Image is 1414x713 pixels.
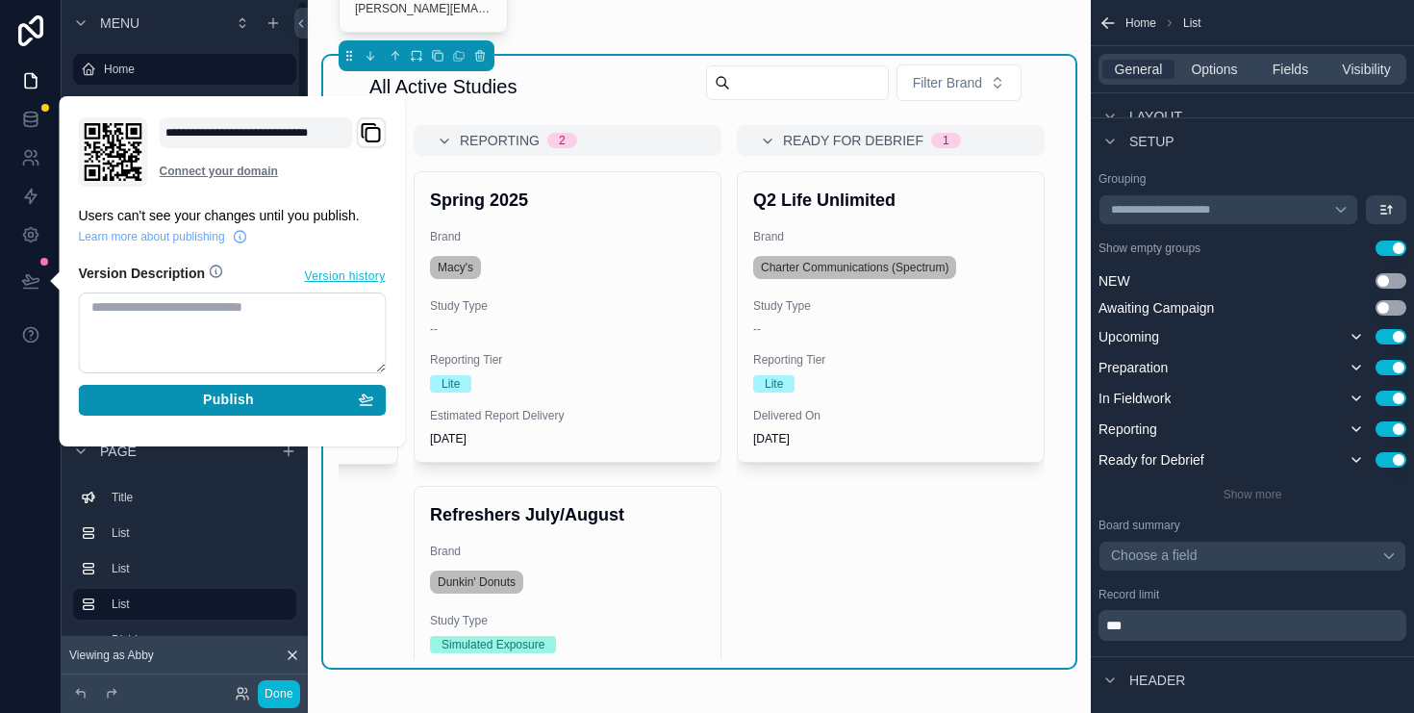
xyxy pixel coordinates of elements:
[1098,298,1214,318] span: Awaiting Campaign
[1191,60,1237,79] span: Options
[1098,271,1130,291] span: NEW
[112,597,281,612] label: List
[896,64,1022,101] button: Select Button
[1125,15,1156,31] span: Home
[430,256,481,279] a: Macy's
[79,264,205,285] h2: Version Description
[442,375,460,393] div: Lite
[160,164,387,179] a: Connect your domain
[203,392,254,409] span: Publish
[761,260,948,275] span: Charter Communications (Spectrum)
[1129,671,1185,690] span: Header
[1098,450,1204,470] span: Ready for Debrief
[753,352,1028,368] span: Reporting Tier
[559,133,566,148] div: 2
[414,171,721,463] a: Spring 2025BrandMacy'sStudy Type--Reporting TierLiteEstimated Report Delivery[DATE]
[160,117,387,187] div: Domain and Custom Link
[1129,132,1174,151] span: Setup
[1098,518,1180,533] label: Board summary
[753,229,1028,244] span: Brand
[1098,541,1406,572] button: Choose a field
[430,544,705,559] span: Brand
[737,171,1045,463] a: Q2 Life UnlimitedBrandCharter Communications (Spectrum)Study Type--Reporting TierLiteDelivered On...
[100,442,137,461] span: Page
[1098,389,1171,408] span: In Fieldwork
[112,561,289,576] label: List
[79,206,387,225] p: Users can't see your changes until you publish.
[104,62,285,77] label: Home
[430,298,705,314] span: Study Type
[753,298,1028,314] span: Study Type
[913,73,982,92] span: Filter Brand
[1098,358,1168,377] span: Preparation
[460,131,540,150] span: Reporting
[753,431,1028,446] span: [DATE]
[100,13,139,33] span: Menu
[1098,420,1157,439] span: Reporting
[783,131,923,150] span: Ready for Debrief
[430,188,705,214] h4: Spring 2025
[79,229,225,244] span: Learn more about publishing
[753,256,956,279] a: Charter Communications (Spectrum)
[438,574,516,590] span: Dunkin' Donuts
[430,229,705,244] span: Brand
[304,264,387,285] button: Version history
[112,490,289,505] label: Title
[1098,610,1406,641] div: scrollable content
[1098,241,1200,256] label: Show empty groups
[1098,327,1159,346] span: Upcoming
[1273,60,1308,79] span: Fields
[1115,60,1163,79] span: General
[430,571,523,594] a: Dunkin' Donuts
[753,408,1028,423] span: Delivered On
[369,73,517,100] h1: All Active Studies
[765,375,783,393] div: Lite
[112,632,289,648] label: Divider
[1098,587,1159,602] label: Record limit
[430,408,705,423] span: Estimated Report Delivery
[258,680,300,708] button: Done
[1183,15,1201,31] span: List
[1342,60,1390,79] span: Visibility
[73,94,296,125] a: Studies
[430,613,705,628] span: Study Type
[79,385,387,416] button: Publish
[112,525,289,541] label: List
[430,431,705,446] span: [DATE]
[305,265,386,284] span: Version history
[442,636,544,653] div: Simulated Exposure
[73,54,296,85] a: Home
[753,321,761,337] span: --
[943,133,949,148] div: 1
[430,321,438,337] span: --
[1129,107,1182,126] span: Layout
[430,502,705,528] h4: Refreshers July/August
[79,229,248,244] a: Learn more about publishing
[69,648,154,663] span: Viewing as Abby
[1224,488,1282,501] span: Show more
[430,352,705,368] span: Reporting Tier
[1098,171,1146,187] label: Grouping
[438,260,473,275] span: Macy's
[753,188,1028,214] h4: Q2 Life Unlimited
[62,473,308,675] div: scrollable content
